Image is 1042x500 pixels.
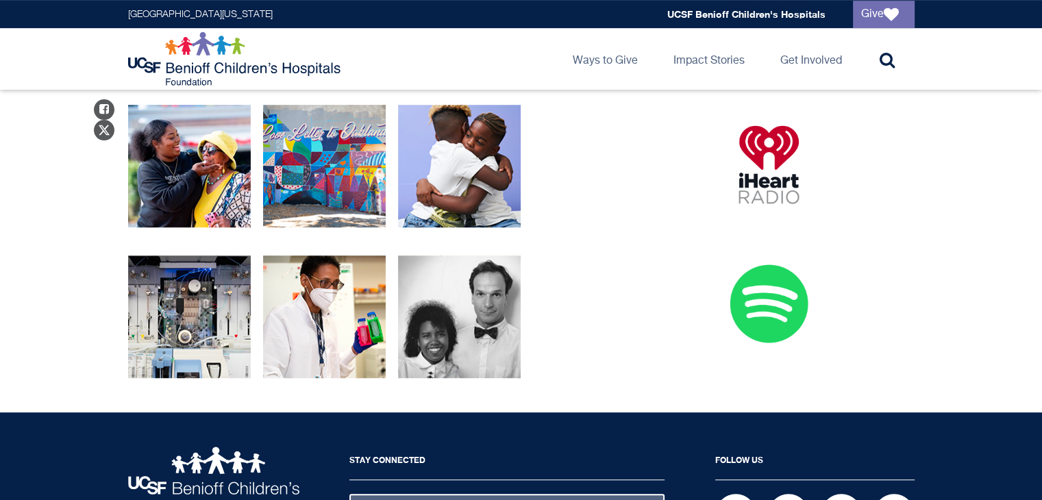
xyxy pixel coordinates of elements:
[263,255,386,378] a: Episode 5
[562,28,649,90] a: Ways to Give
[853,1,915,28] a: Give
[128,10,273,19] a: [GEOGRAPHIC_DATA][US_STATE]
[667,8,826,20] a: UCSF Benioff Children's Hospitals
[715,447,915,480] h2: Follow Us
[263,104,386,227] a: Episode 2
[662,28,756,90] a: Impact Stories
[349,447,665,480] h2: Stay Connected
[128,255,251,378] a: Episode 4
[128,32,344,86] img: Logo for UCSF Benioff Children's Hospitals Foundation
[730,195,808,207] a: iHeartRadio
[730,125,808,204] img: iheartRadio
[128,104,251,227] a: Episode 1
[730,334,808,346] a: Spotify
[730,264,808,343] img: Spotify
[769,28,853,90] a: Get Involved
